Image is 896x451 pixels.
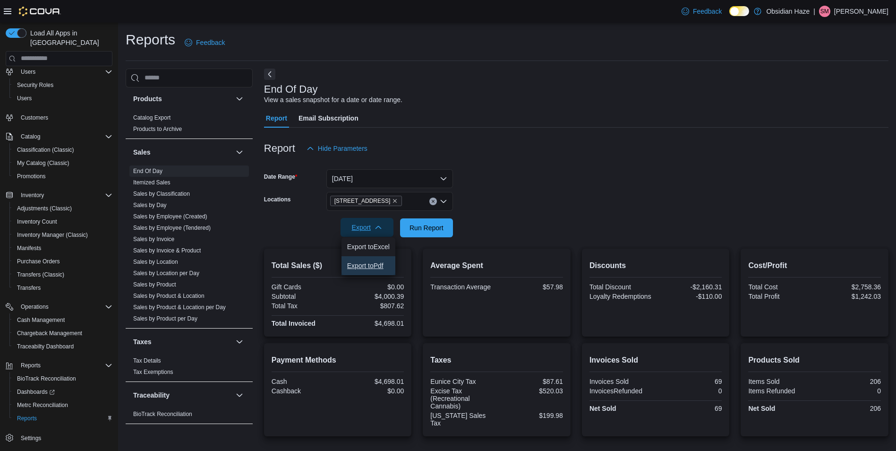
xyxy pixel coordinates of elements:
a: Dashboards [9,385,116,399]
a: Classification (Classic) [13,144,78,156]
div: Taxes [126,355,253,382]
h2: Discounts [589,260,722,271]
div: $1,242.03 [817,293,881,300]
button: Purchase Orders [9,255,116,268]
button: Traceability [234,390,245,401]
div: $4,000.39 [340,293,404,300]
div: 69 [657,378,722,385]
span: Classification (Classic) [17,146,74,154]
div: Products [126,112,253,139]
a: Sales by Product per Day [133,315,197,322]
a: Catalog Export [133,114,171,121]
button: BioTrack Reconciliation [9,372,116,385]
span: Sales by Product & Location [133,292,205,300]
a: Sales by Employee (Tendered) [133,225,211,231]
span: SM [820,6,829,17]
h1: Reports [126,30,175,49]
a: Sales by Classification [133,191,190,197]
button: Users [9,92,116,105]
a: Purchase Orders [13,256,64,267]
span: Dark Mode [729,16,730,17]
button: Export toExcel [341,237,395,256]
div: View a sales snapshot for a date or date range. [264,95,402,105]
div: Cashback [272,387,336,395]
div: Gift Cards [272,283,336,291]
span: Reports [17,415,37,422]
span: Customers [21,114,48,121]
span: Export to Pdf [347,262,390,269]
a: Sales by Day [133,202,167,208]
div: $520.03 [499,387,563,395]
span: Purchase Orders [17,258,60,265]
span: Inventory [17,190,112,201]
h3: Traceability [133,390,170,400]
strong: Total Invoiced [272,320,316,327]
div: $0.00 [340,387,404,395]
a: Tax Details [133,357,161,364]
a: Tax Exemptions [133,369,173,375]
a: Transfers [13,282,44,294]
button: Metrc Reconciliation [9,399,116,412]
a: Sales by Invoice & Product [133,247,201,254]
a: Sales by Location [133,259,178,265]
div: $807.62 [340,302,404,310]
div: Transaction Average [430,283,495,291]
a: BioTrack Reconciliation [133,411,192,417]
span: End Of Day [133,167,162,175]
div: $4,698.01 [340,320,404,327]
button: Users [2,65,116,78]
div: Loyalty Redemptions [589,293,654,300]
button: Inventory [2,189,116,202]
div: Cash [272,378,336,385]
span: Itemized Sales [133,179,171,186]
div: $4,698.01 [340,378,404,385]
span: BioTrack Reconciliation [13,373,112,384]
a: Feedback [678,2,725,21]
div: -$2,160.31 [657,283,722,291]
span: Feedback [693,7,722,16]
a: Adjustments (Classic) [13,203,76,214]
h2: Cost/Profit [748,260,881,271]
span: Manifests [13,243,112,254]
div: Total Discount [589,283,654,291]
span: Sales by Employee (Created) [133,213,207,220]
span: Inventory Count [17,218,57,225]
span: Hide Parameters [318,144,367,153]
h2: Taxes [430,355,563,366]
button: Inventory [17,190,48,201]
button: Customers [2,111,116,124]
button: Open list of options [440,198,447,205]
span: Transfers [13,282,112,294]
button: Cash Management [9,313,116,327]
span: Metrc Reconciliation [13,399,112,411]
label: Locations [264,196,291,203]
span: Reports [13,413,112,424]
img: Cova [19,7,61,16]
button: Taxes [234,336,245,347]
h3: Taxes [133,337,152,347]
a: Transfers (Classic) [13,269,68,280]
span: Adjustments (Classic) [13,203,112,214]
span: Dashboards [17,388,55,396]
span: Promotions [17,173,46,180]
span: Settings [21,434,41,442]
div: Total Cost [748,283,812,291]
strong: Net Sold [589,405,616,412]
div: Items Refunded [748,387,812,395]
div: Subtotal [272,293,336,300]
a: Security Roles [13,79,57,91]
a: Inventory Manager (Classic) [13,229,92,241]
a: Inventory Count [13,216,61,227]
div: $2,758.36 [817,283,881,291]
span: Purchase Orders [13,256,112,267]
a: Sales by Location per Day [133,270,199,277]
div: Items Sold [748,378,812,385]
a: Metrc Reconciliation [13,399,72,411]
span: Reports [21,362,41,369]
span: Catalog [17,131,112,142]
span: Operations [21,303,49,311]
button: Export [341,218,393,237]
